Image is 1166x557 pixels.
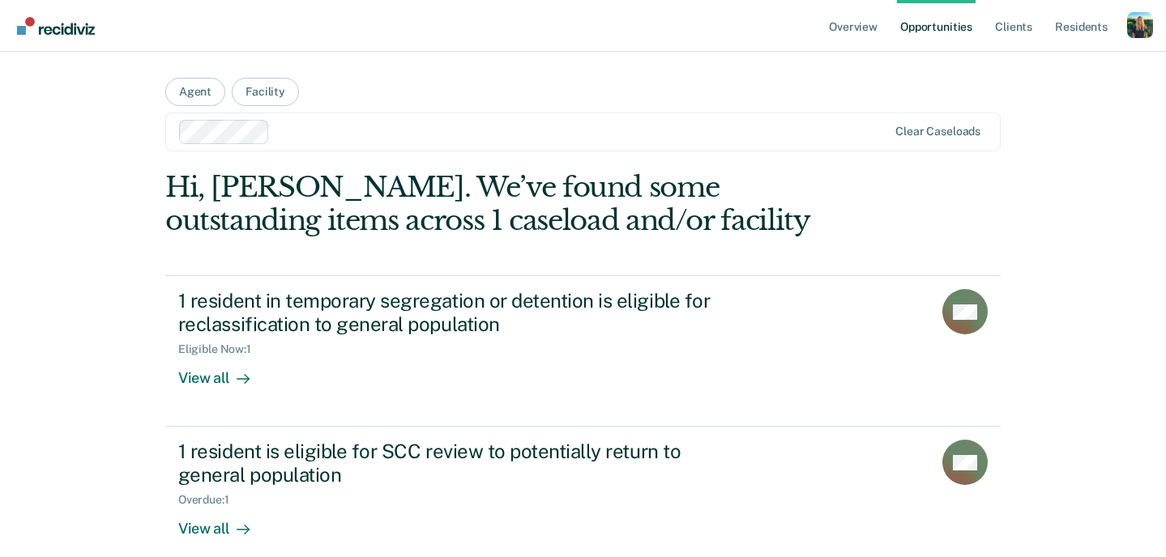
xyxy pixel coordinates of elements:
div: View all [178,507,269,538]
div: Hi, [PERSON_NAME]. We’ve found some outstanding items across 1 caseload and/or facility [165,171,834,237]
button: Profile dropdown button [1127,12,1153,38]
button: Agent [165,78,225,106]
div: 1 resident in temporary segregation or detention is eligible for reclassification to general popu... [178,289,747,336]
div: 1 resident is eligible for SCC review to potentially return to general population [178,440,747,487]
button: Facility [232,78,299,106]
div: View all [178,356,269,388]
a: 1 resident in temporary segregation or detention is eligible for reclassification to general popu... [165,275,1001,427]
div: Clear caseloads [895,125,980,138]
div: Overdue : 1 [178,493,242,507]
img: Recidiviz [17,17,95,35]
div: Eligible Now : 1 [178,342,264,356]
